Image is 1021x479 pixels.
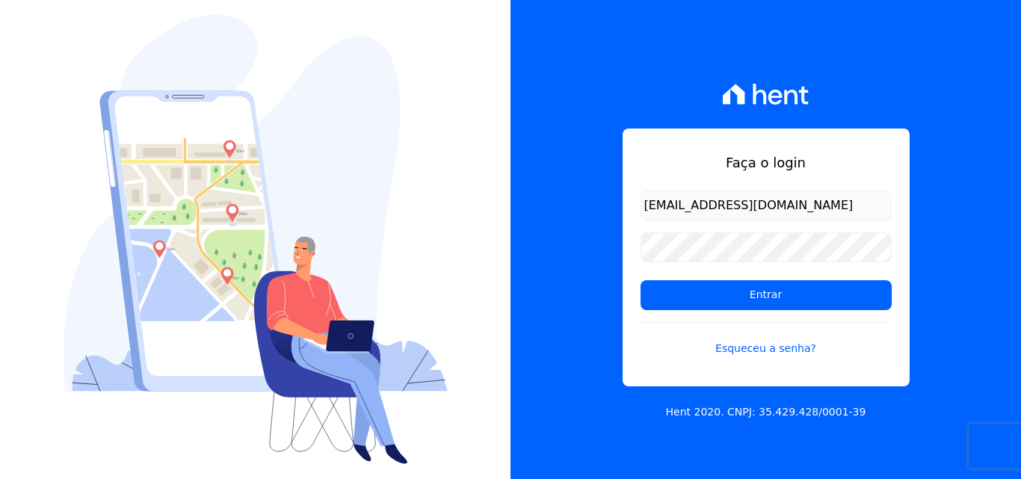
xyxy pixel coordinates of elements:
[666,404,866,420] p: Hent 2020. CNPJ: 35.429.428/0001-39
[641,191,892,220] input: Email
[641,152,892,173] h1: Faça o login
[641,280,892,310] input: Entrar
[64,15,448,464] img: Login
[641,322,892,356] a: Esqueceu a senha?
